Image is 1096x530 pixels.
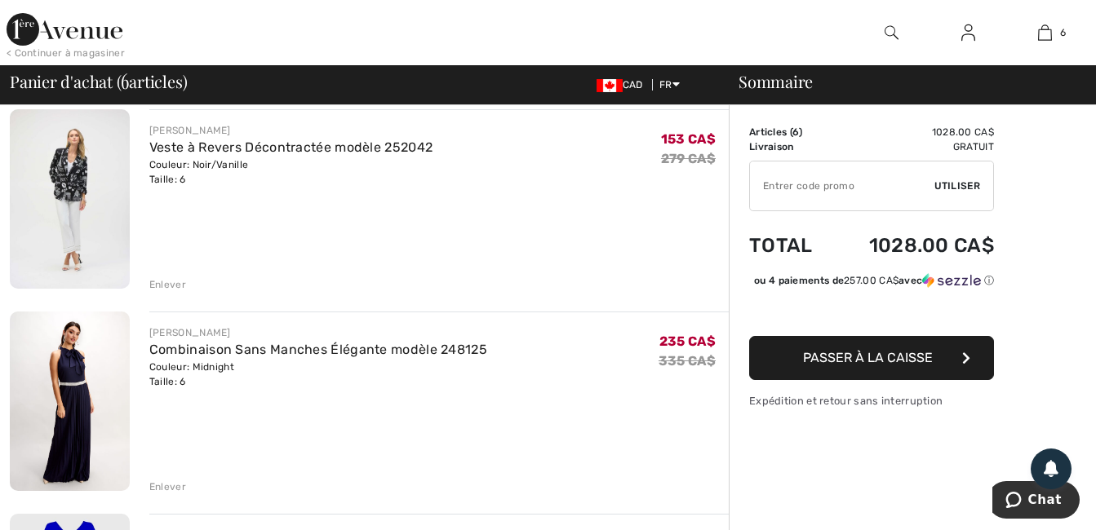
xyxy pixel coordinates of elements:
iframe: Ouvre un widget dans lequel vous pouvez chatter avec l’un de nos agents [992,481,1080,522]
div: [PERSON_NAME] [149,123,433,138]
img: Sezzle [922,273,981,288]
a: 6 [1007,23,1082,42]
span: Passer à la caisse [803,350,933,365]
s: 279 CA$ [661,151,716,166]
div: Sommaire [719,73,1086,90]
span: 6 [1060,25,1066,40]
img: Canadian Dollar [597,79,623,92]
img: Mon panier [1038,23,1052,42]
input: Code promo [750,161,934,210]
img: recherche [885,23,899,42]
span: 6 [121,69,129,91]
td: 1028.00 CA$ [832,125,994,139]
td: Gratuit [832,139,994,154]
td: Articles ( ) [749,125,832,139]
div: Enlever [149,277,186,292]
td: Total [749,218,832,273]
td: 1028.00 CA$ [832,218,994,273]
div: < Continuer à magasiner [7,46,125,60]
div: Enlever [149,479,186,494]
button: Passer à la caisse [749,336,994,380]
span: 235 CA$ [659,333,716,349]
img: 1ère Avenue [7,13,122,46]
img: Mes infos [961,23,975,42]
s: 335 CA$ [659,353,716,369]
span: 153 CA$ [661,131,716,147]
div: Expédition et retour sans interruption [749,393,994,409]
span: CAD [597,79,650,91]
div: ou 4 paiements de avec [754,273,994,288]
span: FR [659,79,680,91]
div: ou 4 paiements de257.00 CA$avecSezzle Cliquez pour en savoir plus sur Sezzle [749,273,994,294]
span: 257.00 CA$ [844,275,899,286]
iframe: PayPal-paypal [749,294,994,330]
img: Combinaison Sans Manches Élégante modèle 248125 [10,311,130,491]
span: 6 [792,126,799,138]
span: Utiliser [934,179,980,193]
div: Couleur: Midnight Taille: 6 [149,360,487,389]
img: Veste à Revers Décontractée modèle 252042 [10,109,130,289]
a: Se connecter [948,23,988,43]
div: Couleur: Noir/Vanille Taille: 6 [149,157,433,187]
a: Veste à Revers Décontractée modèle 252042 [149,139,433,155]
span: Panier d'achat ( articles) [10,73,187,90]
td: Livraison [749,139,832,154]
div: [PERSON_NAME] [149,325,487,340]
a: Combinaison Sans Manches Élégante modèle 248125 [149,342,487,357]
